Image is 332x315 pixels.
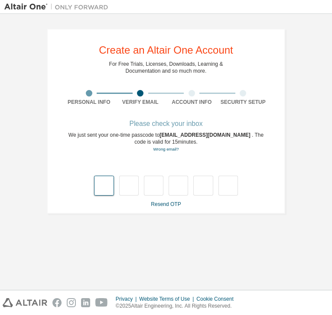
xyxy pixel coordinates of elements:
[95,298,108,307] img: youtube.svg
[63,132,269,153] div: We just sent your one-time passcode to . The code is valid for 15 minutes.
[218,99,269,106] div: Security Setup
[116,296,139,302] div: Privacy
[52,298,62,307] img: facebook.svg
[139,296,196,302] div: Website Terms of Use
[63,99,115,106] div: Personal Info
[166,99,218,106] div: Account Info
[115,99,166,106] div: Verify Email
[153,147,179,151] a: Go back to the registration form
[109,61,223,74] div: For Free Trials, Licenses, Downloads, Learning & Documentation and so much more.
[3,298,47,307] img: altair_logo.svg
[116,302,239,310] p: © 2025 Altair Engineering, Inc. All Rights Reserved.
[151,201,181,207] a: Resend OTP
[99,45,233,55] div: Create an Altair One Account
[63,121,269,126] div: Please check your inbox
[4,3,113,11] img: Altair One
[159,132,252,138] span: [EMAIL_ADDRESS][DOMAIN_NAME]
[67,298,76,307] img: instagram.svg
[196,296,238,302] div: Cookie Consent
[81,298,90,307] img: linkedin.svg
